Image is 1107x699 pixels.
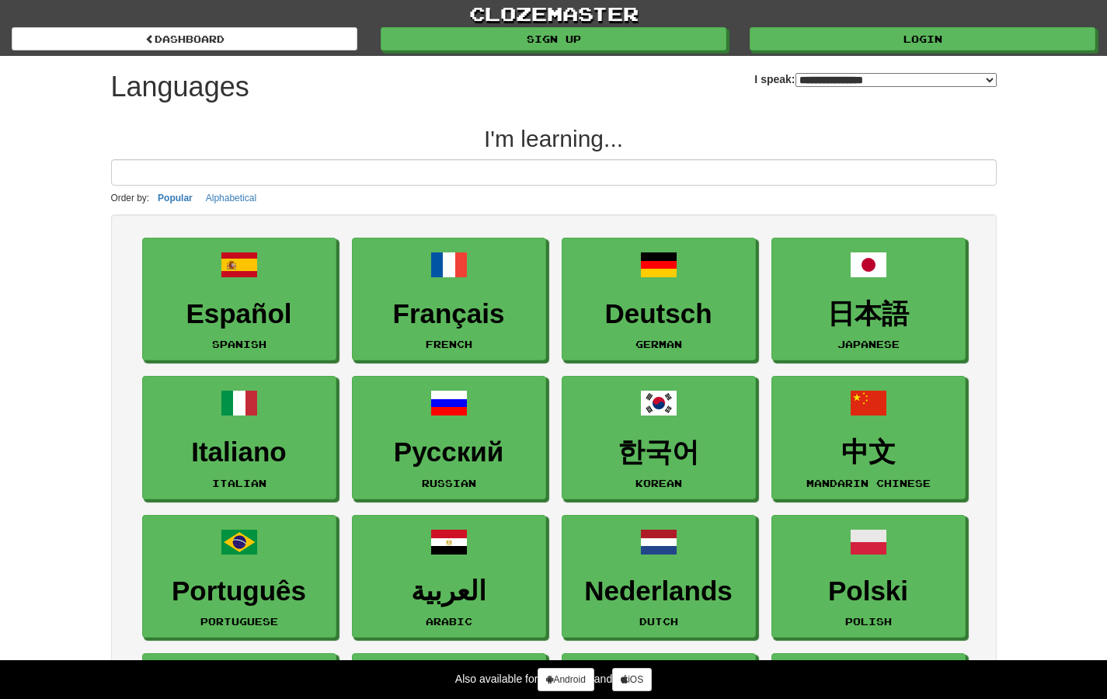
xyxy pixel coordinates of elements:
a: FrançaisFrench [352,238,546,361]
a: العربيةArabic [352,515,546,638]
small: Polish [845,616,892,627]
a: PolskiPolish [771,515,966,638]
h3: Español [151,299,328,329]
a: 日本語Japanese [771,238,966,361]
h3: Русский [360,437,538,468]
a: DeutschGerman [562,238,756,361]
button: Popular [153,190,197,207]
small: Mandarin Chinese [806,478,931,489]
a: РусскийRussian [352,376,546,499]
h3: 日本語 [780,299,957,329]
label: I speak: [754,71,996,87]
small: Spanish [212,339,266,349]
small: French [426,339,472,349]
h3: Italiano [151,437,328,468]
small: Korean [635,478,682,489]
h3: Nederlands [570,576,747,607]
a: dashboard [12,27,357,50]
h3: Português [151,576,328,607]
small: Order by: [111,193,150,203]
select: I speak: [795,73,997,87]
h2: I'm learning... [111,126,997,151]
a: Login [750,27,1095,50]
h3: Polski [780,576,957,607]
a: 中文Mandarin Chinese [771,376,966,499]
a: ItalianoItalian [142,376,336,499]
small: Portuguese [200,616,278,627]
a: 한국어Korean [562,376,756,499]
small: Italian [212,478,266,489]
small: German [635,339,682,349]
a: iOS [612,668,652,691]
small: Arabic [426,616,472,627]
small: Dutch [639,616,678,627]
h3: العربية [360,576,538,607]
a: EspañolSpanish [142,238,336,361]
a: NederlandsDutch [562,515,756,638]
a: PortuguêsPortuguese [142,515,336,638]
a: Android [538,668,594,691]
small: Japanese [837,339,900,349]
a: Sign up [381,27,726,50]
h3: Français [360,299,538,329]
small: Russian [422,478,476,489]
button: Alphabetical [201,190,261,207]
h3: 中文 [780,437,957,468]
h1: Languages [111,71,249,103]
h3: 한국어 [570,437,747,468]
h3: Deutsch [570,299,747,329]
